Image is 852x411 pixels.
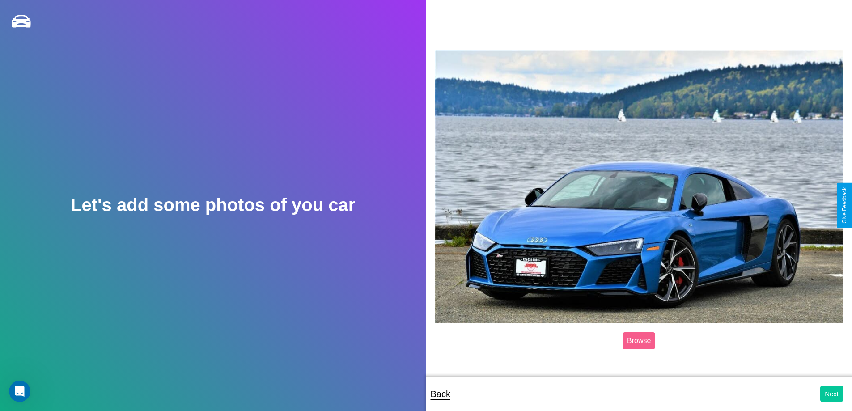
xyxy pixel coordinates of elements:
p: Back [431,386,450,402]
iframe: Intercom live chat [9,381,30,402]
button: Next [820,386,843,402]
h2: Let's add some photos of you car [71,195,355,215]
div: Give Feedback [841,187,848,224]
label: Browse [623,332,655,349]
img: posted [435,50,844,324]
